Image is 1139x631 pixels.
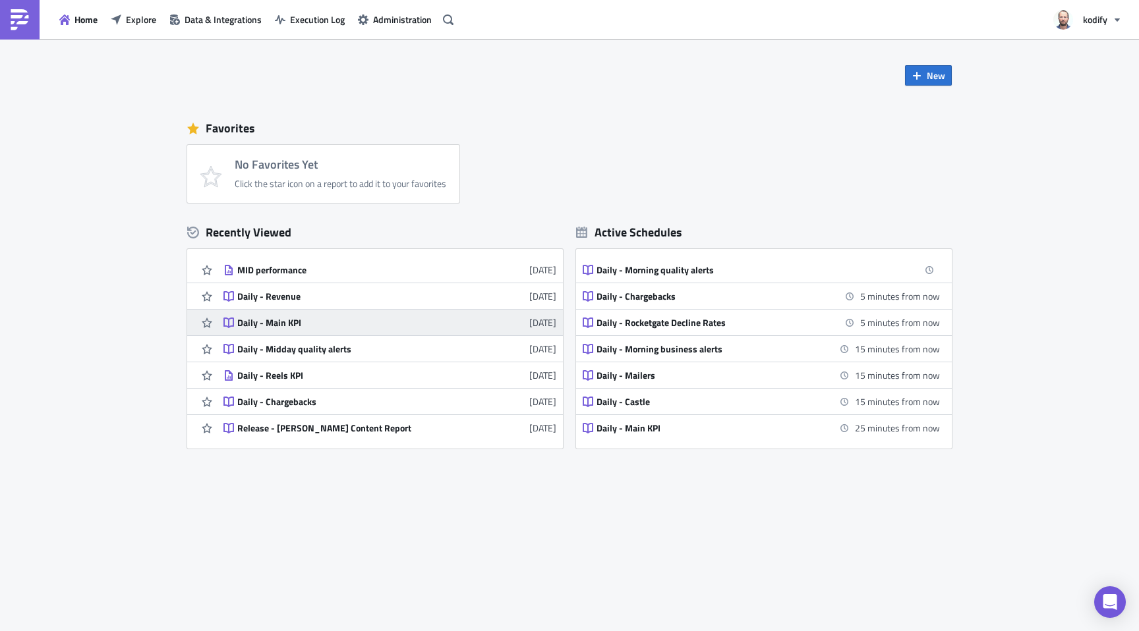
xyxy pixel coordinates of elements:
[860,289,940,303] time: 2025-09-19 08:50
[351,9,438,30] button: Administration
[290,13,345,26] span: Execution Log
[187,223,563,242] div: Recently Viewed
[223,257,556,283] a: MID performance[DATE]
[74,13,98,26] span: Home
[583,283,940,309] a: Daily - Chargebacks5 minutes from now
[855,395,940,408] time: 2025-09-19 09:00
[1045,5,1129,34] button: kodify
[597,422,827,434] div: Daily - Main KPI
[529,421,556,435] time: 2025-08-20T07:55:20Z
[185,13,262,26] span: Data & Integrations
[223,389,556,414] a: Daily - Chargebacks[DATE]
[583,362,940,388] a: Daily - Mailers15 minutes from now
[187,119,952,138] div: Favorites
[583,389,940,414] a: Daily - Castle15 minutes from now
[223,336,556,362] a: Daily - Midday quality alerts[DATE]
[860,315,940,329] time: 2025-09-19 08:50
[237,317,468,329] div: Daily - Main KPI
[529,368,556,382] time: 2025-09-03T11:25:38Z
[597,396,827,408] div: Daily - Castle
[1094,586,1126,618] div: Open Intercom Messenger
[583,310,940,335] a: Daily - Rocketgate Decline Rates5 minutes from now
[163,9,268,30] button: Data & Integrations
[529,263,556,277] time: 2025-09-17T08:16:38Z
[905,65,952,86] button: New
[373,13,432,26] span: Administration
[1052,9,1074,31] img: Avatar
[235,158,446,171] h4: No Favorites Yet
[529,315,556,329] time: 2025-09-12T15:18:13Z
[597,317,827,329] div: Daily - Rocketgate Decline Rates
[529,342,556,356] time: 2025-09-12T10:15:46Z
[223,362,556,388] a: Daily - Reels KPI[DATE]
[597,264,827,276] div: Daily - Morning quality alerts
[237,370,468,381] div: Daily - Reels KPI
[927,69,945,82] span: New
[223,283,556,309] a: Daily - Revenue[DATE]
[223,415,556,441] a: Release - [PERSON_NAME] Content Report[DATE]
[104,9,163,30] button: Explore
[268,9,351,30] button: Execution Log
[1083,13,1107,26] span: kodify
[855,342,940,356] time: 2025-09-19 09:00
[53,9,104,30] button: Home
[529,289,556,303] time: 2025-09-15T10:10:49Z
[237,422,468,434] div: Release - [PERSON_NAME] Content Report
[583,415,940,441] a: Daily - Main KPI25 minutes from now
[597,290,827,302] div: Daily - Chargebacks
[855,368,940,382] time: 2025-09-19 09:00
[223,310,556,335] a: Daily - Main KPI[DATE]
[237,343,468,355] div: Daily - Midday quality alerts
[576,225,682,240] div: Active Schedules
[597,343,827,355] div: Daily - Morning business alerts
[583,257,940,283] a: Daily - Morning quality alerts
[237,396,468,408] div: Daily - Chargebacks
[126,13,156,26] span: Explore
[529,395,556,408] time: 2025-09-01T07:47:00Z
[855,421,940,435] time: 2025-09-19 09:10
[597,370,827,381] div: Daily - Mailers
[583,336,940,362] a: Daily - Morning business alerts15 minutes from now
[237,290,468,302] div: Daily - Revenue
[237,264,468,276] div: MID performance
[235,178,446,190] div: Click the star icon on a report to add it to your favorites
[9,9,30,30] img: PushMetrics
